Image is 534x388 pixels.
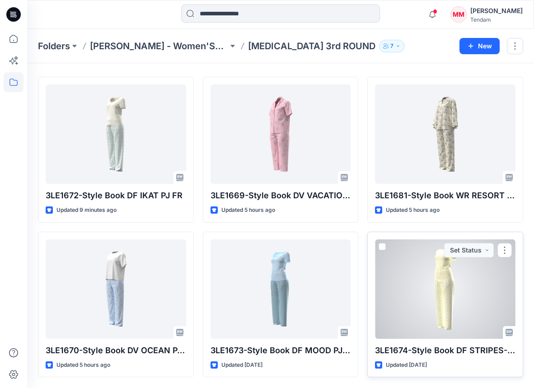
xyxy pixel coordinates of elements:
[375,84,515,184] a: 3LE1681-Style Book WR RESORT PJ FR
[46,84,186,184] a: 3LE1672-Style Book DF IKAT PJ FR
[375,239,515,339] a: 3LE1674-Style Book DF STRIPES-DESERT PJ FR
[221,206,275,215] p: Updated 5 hours ago
[386,206,440,215] p: Updated 5 hours ago
[375,189,515,202] p: 3LE1681-Style Book WR RESORT PJ FR
[375,344,515,357] p: 3LE1674-Style Book DF STRIPES-DESERT PJ FR
[38,40,70,52] a: Folders
[90,40,228,52] a: [PERSON_NAME] - Women'Secret
[390,41,393,51] p: 7
[459,38,500,54] button: New
[221,360,262,370] p: Updated [DATE]
[450,6,467,23] div: MM
[386,360,427,370] p: Updated [DATE]
[56,206,117,215] p: Updated 9 minutes ago
[211,344,351,357] p: 3LE1673-Style Book DF MOOD PJ FR
[211,84,351,184] a: 3LE1669-Style Book DV VACATION PJ FR
[248,40,375,52] p: [MEDICAL_DATA] 3rd ROUND
[211,189,351,202] p: 3LE1669-Style Book DV VACATION PJ FR
[211,239,351,339] a: 3LE1673-Style Book DF MOOD PJ FR
[470,5,523,16] div: [PERSON_NAME]
[46,344,186,357] p: 3LE1670-Style Book DV OCEAN PJ FR
[379,40,405,52] button: 7
[470,16,523,23] div: Tendam
[46,189,186,202] p: 3LE1672-Style Book DF IKAT PJ FR
[56,360,110,370] p: Updated 5 hours ago
[46,239,186,339] a: 3LE1670-Style Book DV OCEAN PJ FR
